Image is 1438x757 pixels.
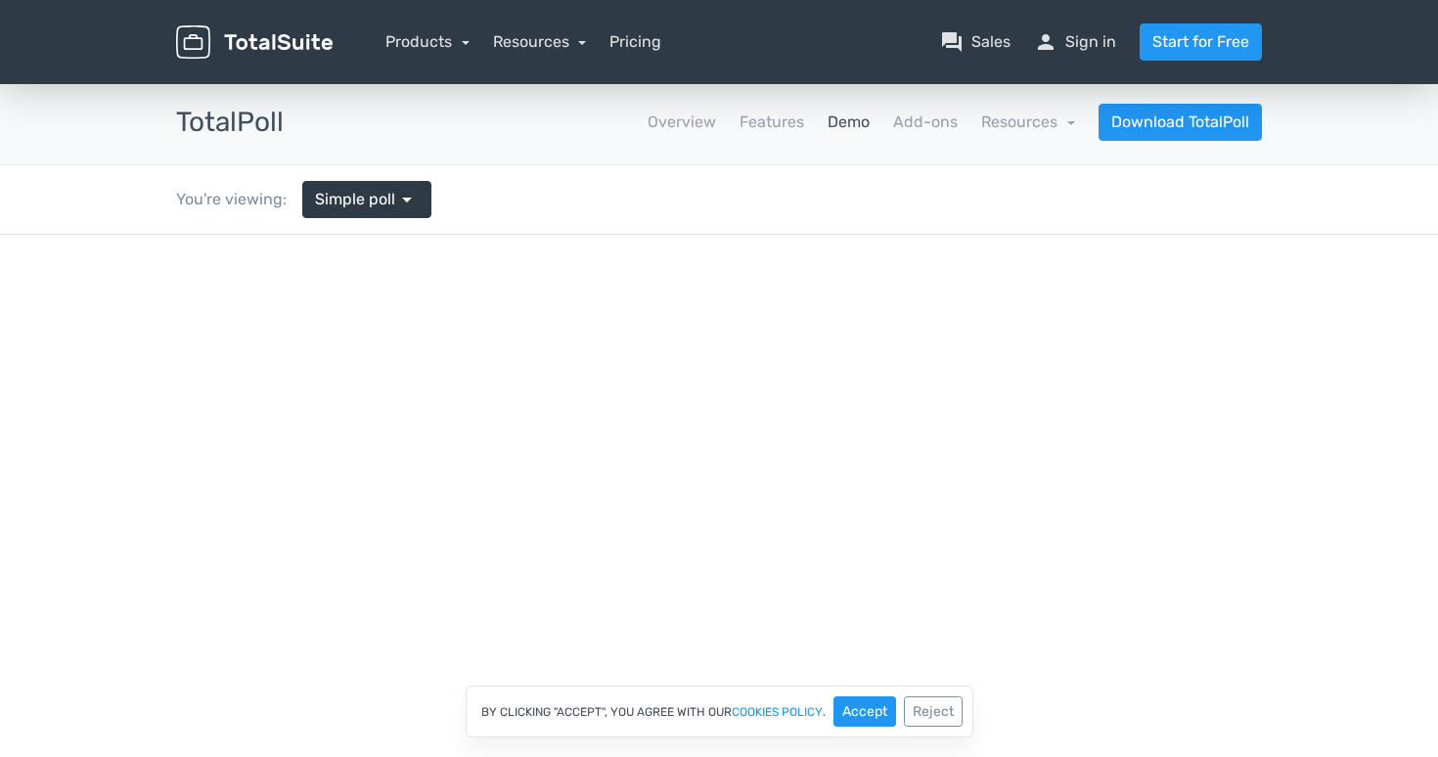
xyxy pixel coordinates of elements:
[732,706,823,718] a: cookies policy
[176,188,302,211] div: You're viewing:
[302,181,431,218] a: Simple poll arrow_drop_down
[315,188,395,211] span: Simple poll
[1099,104,1262,141] a: Download TotalPoll
[833,696,896,727] button: Accept
[828,111,870,134] a: Demo
[1140,23,1262,61] a: Start for Free
[176,25,333,60] img: TotalSuite for WordPress
[466,686,973,737] div: By clicking "Accept", you agree with our .
[1034,30,1116,54] a: personSign in
[493,32,587,51] a: Resources
[395,188,419,211] span: arrow_drop_down
[385,32,470,51] a: Products
[176,108,284,138] h3: TotalPoll
[1034,30,1057,54] span: person
[740,111,804,134] a: Features
[609,30,661,54] a: Pricing
[904,696,963,727] button: Reject
[940,30,964,54] span: question_answer
[981,112,1075,131] a: Resources
[940,30,1011,54] a: question_answerSales
[648,111,716,134] a: Overview
[893,111,958,134] a: Add-ons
